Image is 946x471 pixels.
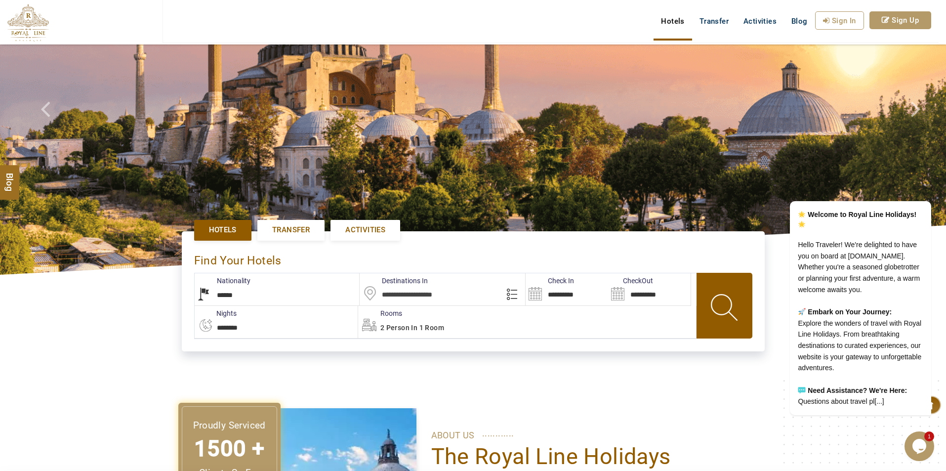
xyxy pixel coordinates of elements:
[608,273,691,305] input: Search
[194,220,251,240] a: Hotels
[360,276,428,286] label: Destinations In
[194,308,237,318] label: nights
[195,276,250,286] label: Nationality
[257,220,325,240] a: Transfer
[3,172,16,181] span: Blog
[345,225,385,235] span: Activities
[330,220,400,240] a: Activities
[482,426,514,441] span: ............
[815,11,864,30] a: Sign In
[526,276,574,286] label: Check In
[692,11,736,31] a: Transfer
[380,324,444,332] span: 2 Person in 1 Room
[784,11,815,31] a: Blog
[272,225,310,235] span: Transfer
[526,273,608,305] input: Search
[431,428,762,443] p: ABOUT US
[209,225,237,235] span: Hotels
[194,244,752,273] div: Find Your Hotels
[905,431,936,461] iframe: chat widget
[431,443,762,471] h1: The Royal Line Holidays
[791,17,808,26] span: Blog
[758,109,936,427] iframe: chat widget
[736,11,784,31] a: Activities
[654,11,692,31] a: Hotels
[7,4,49,42] img: The Royal Line Holidays
[608,276,653,286] label: CheckOut
[358,308,402,318] label: Rooms
[869,11,931,29] a: Sign Up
